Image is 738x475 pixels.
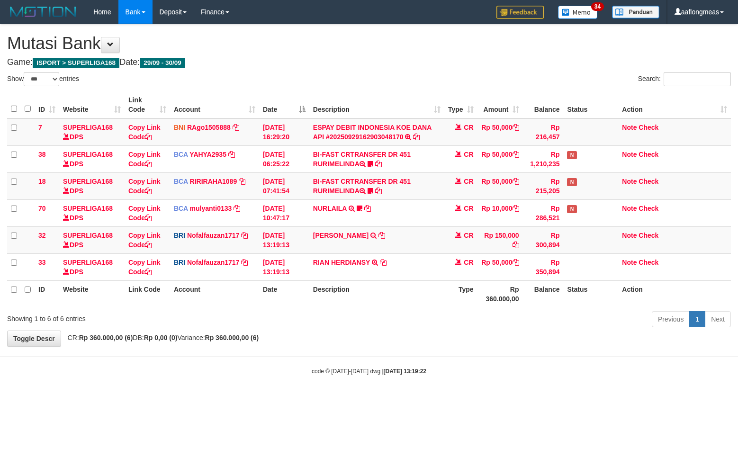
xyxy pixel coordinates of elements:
[7,5,79,19] img: MOTION_logo.png
[234,205,240,212] a: Copy mulyanti0133 to clipboard
[622,151,637,158] a: Note
[38,178,46,185] span: 18
[444,91,477,118] th: Type: activate to sort column ascending
[567,151,576,159] span: Has Note
[313,124,432,141] a: ESPAY DEBIT INDONESIA KOE DANA API #20250929162903048170
[513,259,519,266] a: Copy Rp 50,000 to clipboard
[38,124,42,131] span: 7
[189,151,226,158] a: YAHYA2935
[689,311,705,327] a: 1
[59,199,125,226] td: DPS
[59,145,125,172] td: DPS
[464,259,473,266] span: CR
[378,232,385,239] a: Copy RYAN DWI RAMAD to clipboard
[259,280,309,307] th: Date
[144,334,178,341] strong: Rp 0,00 (0)
[591,2,604,11] span: 34
[513,241,519,249] a: Copy Rp 150,000 to clipboard
[174,259,185,266] span: BRI
[639,232,658,239] a: Check
[128,124,161,141] a: Copy Link Code
[705,311,731,327] a: Next
[309,91,444,118] th: Description: activate to sort column ascending
[259,145,309,172] td: [DATE] 06:25:22
[313,205,347,212] a: NURLAILA
[38,232,46,239] span: 32
[128,259,161,276] a: Copy Link Code
[59,280,125,307] th: Website
[59,118,125,146] td: DPS
[444,280,477,307] th: Type
[309,172,444,199] td: BI-FAST CRTRANSFER DR 451 RURIMELINDA
[523,280,564,307] th: Balance
[38,259,46,266] span: 33
[259,118,309,146] td: [DATE] 16:29:20
[190,205,232,212] a: mulyanti0133
[523,226,564,253] td: Rp 300,894
[639,178,658,185] a: Check
[7,331,61,347] a: Toggle Descr
[125,91,170,118] th: Link Code: activate to sort column ascending
[7,58,731,67] h4: Game: Date:
[477,226,523,253] td: Rp 150,000
[639,124,658,131] a: Check
[622,178,637,185] a: Note
[59,172,125,199] td: DPS
[233,124,239,131] a: Copy RAgo1505888 to clipboard
[375,187,382,195] a: Copy BI-FAST CRTRANSFER DR 451 RURIMELINDA to clipboard
[128,205,161,222] a: Copy Link Code
[7,72,79,86] label: Show entries
[190,178,237,185] a: RIRIRAHA1089
[523,253,564,280] td: Rp 350,894
[312,368,426,375] small: code © [DATE]-[DATE] dwg |
[523,91,564,118] th: Balance
[618,280,731,307] th: Action
[563,280,618,307] th: Status
[464,151,473,158] span: CR
[477,199,523,226] td: Rp 10,000
[477,91,523,118] th: Amount: activate to sort column ascending
[174,205,188,212] span: BCA
[523,145,564,172] td: Rp 1,210,235
[477,118,523,146] td: Rp 50,000
[464,232,473,239] span: CR
[513,124,519,131] a: Copy Rp 50,000 to clipboard
[174,232,185,239] span: BRI
[413,133,420,141] a: Copy ESPAY DEBIT INDONESIA KOE DANA API #20250929162903048170 to clipboard
[187,124,231,131] a: RAgo1505888
[464,124,473,131] span: CR
[313,259,370,266] a: RIAN HERDIANSY
[477,172,523,199] td: Rp 50,000
[38,205,46,212] span: 70
[639,259,658,266] a: Check
[380,259,387,266] a: Copy RIAN HERDIANSY to clipboard
[174,124,185,131] span: BNI
[638,72,731,86] label: Search:
[523,199,564,226] td: Rp 286,521
[622,259,637,266] a: Note
[477,145,523,172] td: Rp 50,000
[464,205,473,212] span: CR
[170,280,259,307] th: Account
[35,280,59,307] th: ID
[79,334,133,341] strong: Rp 360.000,00 (6)
[187,232,239,239] a: Nofalfauzan1717
[128,232,161,249] a: Copy Link Code
[59,91,125,118] th: Website: activate to sort column ascending
[563,91,618,118] th: Status
[128,178,161,195] a: Copy Link Code
[174,178,188,185] span: BCA
[612,6,659,18] img: panduan.png
[24,72,59,86] select: Showentries
[622,124,637,131] a: Note
[523,118,564,146] td: Rp 216,457
[622,232,637,239] a: Note
[622,205,637,212] a: Note
[128,151,161,168] a: Copy Link Code
[567,178,576,186] span: Has Note
[7,310,300,323] div: Showing 1 to 6 of 6 entries
[241,259,248,266] a: Copy Nofalfauzan1717 to clipboard
[639,151,658,158] a: Check
[228,151,235,158] a: Copy YAHYA2935 to clipboard
[513,178,519,185] a: Copy Rp 50,000 to clipboard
